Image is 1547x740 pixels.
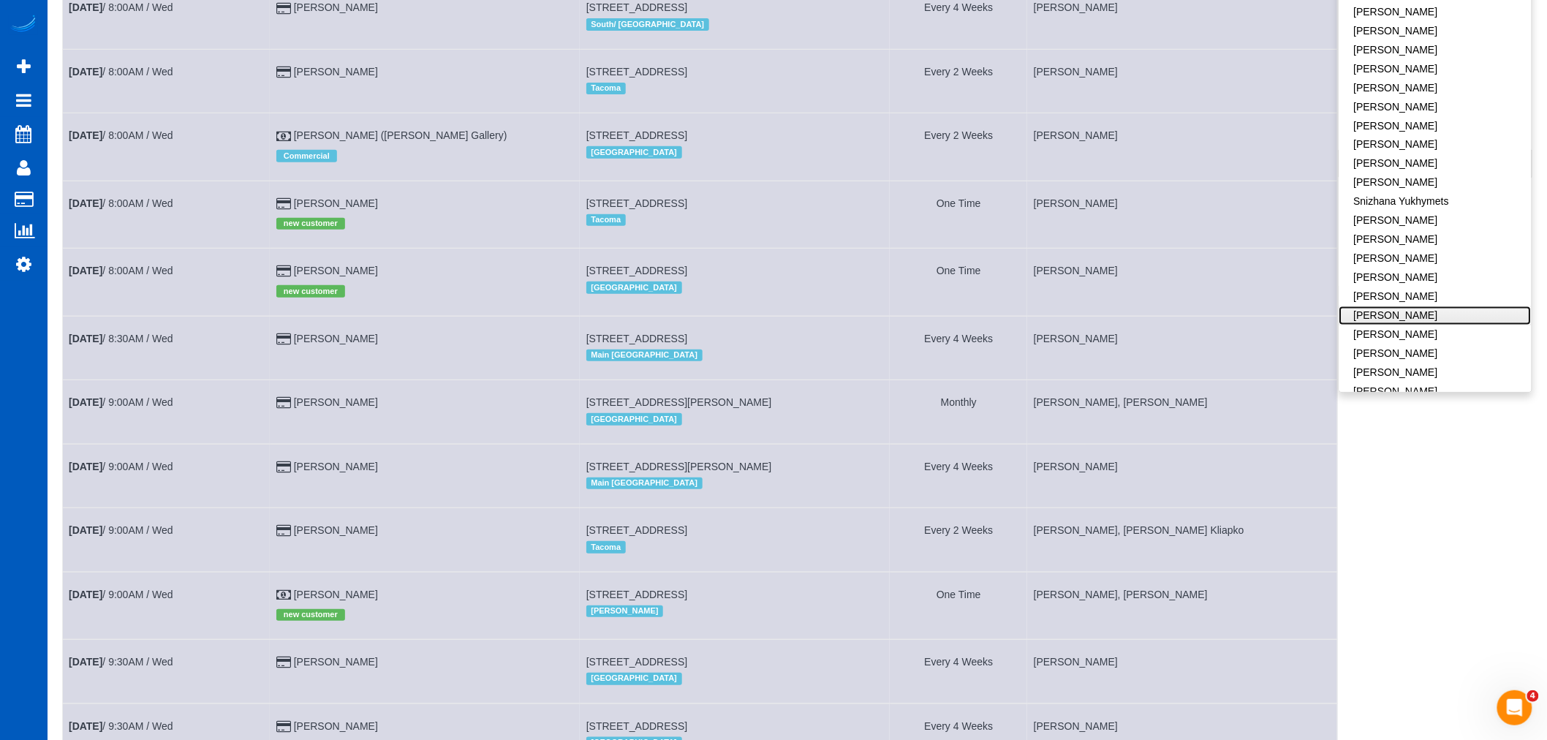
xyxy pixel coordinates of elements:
[1339,268,1532,287] a: [PERSON_NAME]
[69,720,173,732] a: [DATE]/ 9:30AM / Wed
[69,333,102,344] b: [DATE]
[580,444,890,507] td: Service location
[586,211,884,230] div: Location
[1339,344,1532,363] a: [PERSON_NAME]
[1339,135,1532,154] a: [PERSON_NAME]
[294,524,378,536] a: [PERSON_NAME]
[586,669,884,688] div: Location
[580,181,890,248] td: Service location
[1339,382,1532,401] a: [PERSON_NAME]
[580,249,890,316] td: Service location
[69,1,102,13] b: [DATE]
[586,477,703,489] span: Main [GEOGRAPHIC_DATA]
[890,640,1027,703] td: Frequency
[69,129,173,141] a: [DATE]/ 8:00AM / Wed
[580,572,890,639] td: Service location
[270,572,580,639] td: Customer
[270,508,580,572] td: Customer
[1339,78,1532,97] a: [PERSON_NAME]
[294,66,378,78] a: [PERSON_NAME]
[586,720,687,732] span: [STREET_ADDRESS]
[294,129,507,141] a: [PERSON_NAME] ([PERSON_NAME] Gallery)
[1339,363,1532,382] a: [PERSON_NAME]
[270,640,580,703] td: Customer
[69,396,102,408] b: [DATE]
[586,673,682,684] span: [GEOGRAPHIC_DATA]
[270,113,580,181] td: Customer
[586,589,687,600] span: [STREET_ADDRESS]
[270,444,580,507] td: Customer
[1339,154,1532,173] a: [PERSON_NAME]
[586,79,884,98] div: Location
[69,66,102,78] b: [DATE]
[1339,325,1532,344] a: [PERSON_NAME]
[586,18,709,30] span: South/ [GEOGRAPHIC_DATA]
[1527,690,1539,702] span: 4
[1027,181,1337,248] td: Assigned to
[1339,306,1532,325] a: [PERSON_NAME]
[890,113,1027,181] td: Frequency
[276,266,291,276] i: Credit Card Payment
[1339,249,1532,268] a: [PERSON_NAME]
[63,316,271,380] td: Schedule date
[63,640,271,703] td: Schedule date
[890,49,1027,113] td: Frequency
[270,249,580,316] td: Customer
[580,49,890,113] td: Service location
[586,524,687,536] span: [STREET_ADDRESS]
[69,265,173,276] a: [DATE]/ 8:00AM / Wed
[1027,113,1337,181] td: Assigned to
[63,572,271,639] td: Schedule date
[69,197,102,209] b: [DATE]
[890,444,1027,507] td: Frequency
[69,129,102,141] b: [DATE]
[63,380,271,444] td: Schedule date
[890,508,1027,572] td: Frequency
[586,350,703,361] span: Main [GEOGRAPHIC_DATA]
[1339,2,1532,21] a: [PERSON_NAME]
[69,66,173,78] a: [DATE]/ 8:00AM / Wed
[69,656,102,668] b: [DATE]
[270,316,580,380] td: Customer
[276,590,291,600] i: Cash Payment
[276,67,291,78] i: Credit Card Payment
[9,15,38,35] img: Automaid Logo
[586,413,682,425] span: [GEOGRAPHIC_DATA]
[586,197,687,209] span: [STREET_ADDRESS]
[294,1,378,13] a: [PERSON_NAME]
[276,657,291,668] i: Credit Card Payment
[586,143,884,162] div: Location
[586,129,687,141] span: [STREET_ADDRESS]
[276,199,291,209] i: Credit Card Payment
[586,83,626,94] span: Tacoma
[63,444,271,507] td: Schedule date
[63,49,271,113] td: Schedule date
[1027,249,1337,316] td: Assigned to
[586,265,687,276] span: [STREET_ADDRESS]
[586,333,687,344] span: [STREET_ADDRESS]
[69,396,173,408] a: [DATE]/ 9:00AM / Wed
[1027,380,1337,444] td: Assigned to
[1339,211,1532,230] a: [PERSON_NAME]
[294,396,378,408] a: [PERSON_NAME]
[1027,508,1337,572] td: Assigned to
[294,656,378,668] a: [PERSON_NAME]
[276,285,345,297] span: new customer
[294,589,378,600] a: [PERSON_NAME]
[580,508,890,572] td: Service location
[586,409,884,428] div: Location
[586,541,626,553] span: Tacoma
[276,150,337,162] span: Commercial
[69,197,173,209] a: [DATE]/ 8:00AM / Wed
[580,640,890,703] td: Service location
[69,461,173,472] a: [DATE]/ 9:00AM / Wed
[276,334,291,344] i: Credit Card Payment
[586,346,884,365] div: Location
[890,380,1027,444] td: Frequency
[69,265,102,276] b: [DATE]
[586,461,772,472] span: [STREET_ADDRESS][PERSON_NAME]
[890,181,1027,248] td: Frequency
[63,113,271,181] td: Schedule date
[69,656,173,668] a: [DATE]/ 9:30AM / Wed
